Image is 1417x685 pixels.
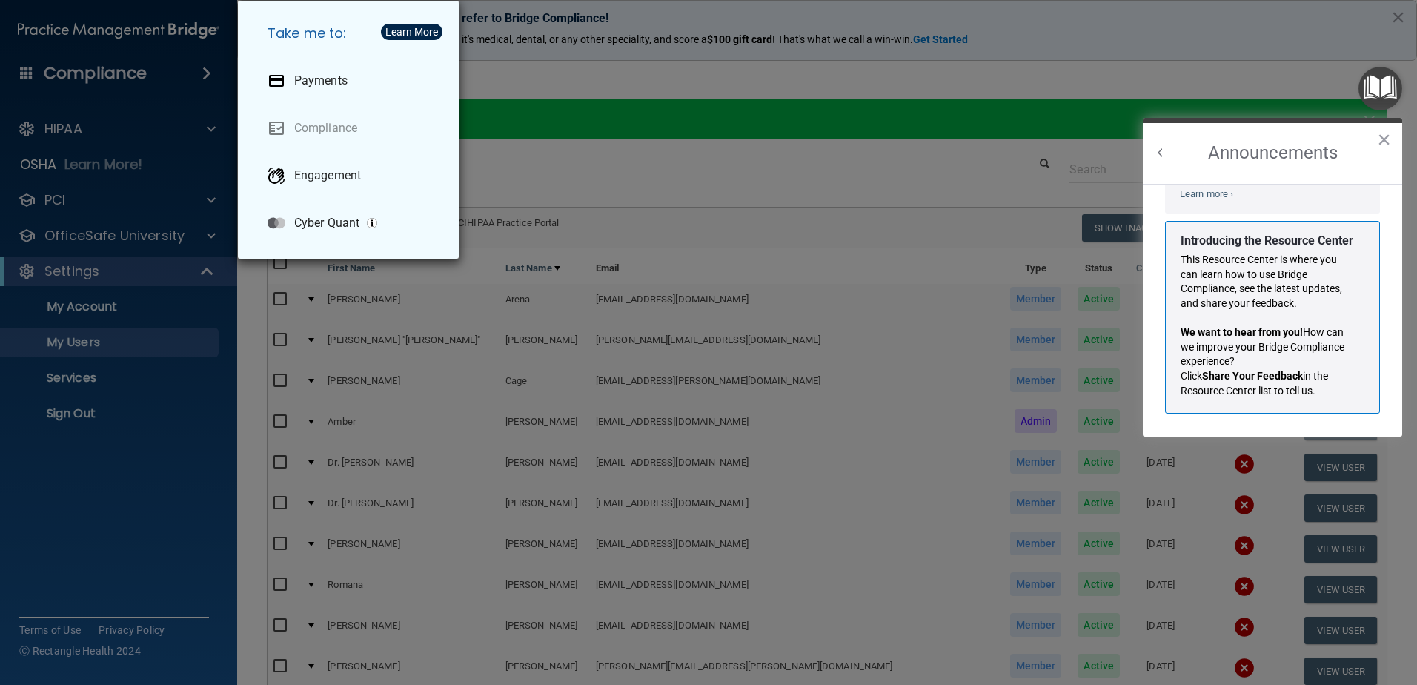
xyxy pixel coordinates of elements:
[1143,118,1402,437] div: Resource Center
[1143,123,1402,184] h2: Announcements
[1181,326,1347,367] span: How can we improve your Bridge Compliance experience?
[1358,67,1402,110] button: Open Resource Center
[256,60,447,102] a: Payments
[1202,370,1303,382] strong: Share Your Feedback
[1180,188,1233,199] a: Learn more ›
[1377,128,1391,151] button: Close
[1181,370,1202,382] span: Click
[256,13,447,54] h5: Take me to:
[256,107,447,149] a: Compliance
[1181,370,1330,397] span: in the Resource Center list to tell us.
[294,216,359,231] p: Cyber Quant
[294,73,348,88] p: Payments
[1181,234,1353,248] strong: Introducing the Resource Center
[1153,145,1168,160] button: Back to Resource Center Home
[381,24,442,40] button: Learn More
[256,155,447,196] a: Engagement
[294,168,361,183] p: Engagement
[385,27,438,37] div: Learn More
[1181,253,1353,311] p: This Resource Center is where you can learn how to use Bridge Compliance, see the latest updates,...
[256,202,447,244] a: Cyber Quant
[1181,326,1303,338] strong: We want to hear from you!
